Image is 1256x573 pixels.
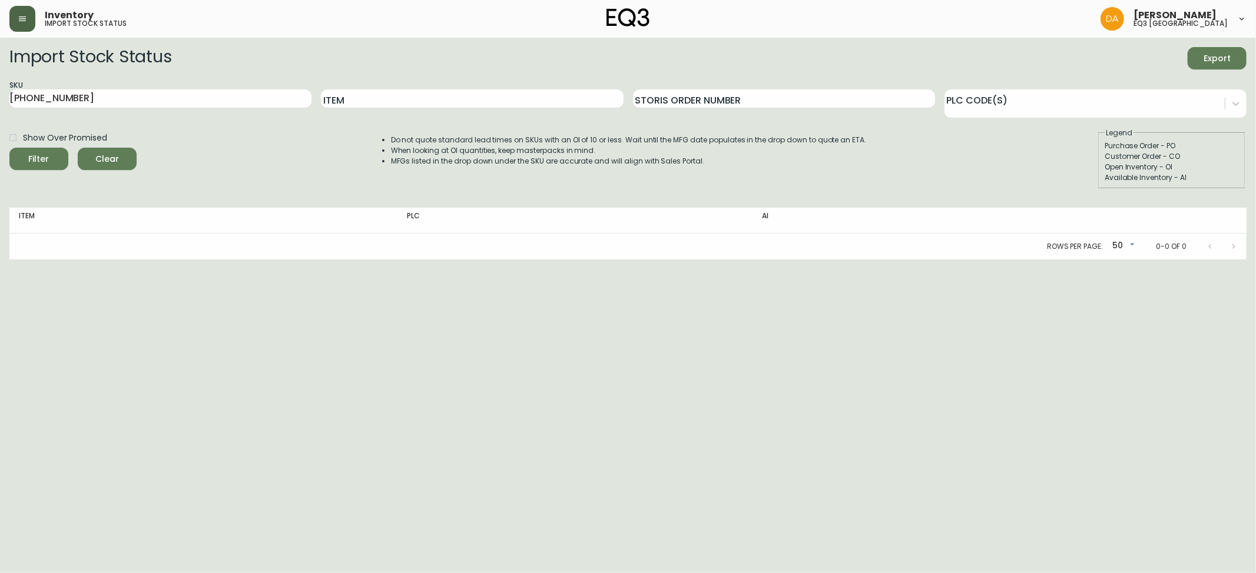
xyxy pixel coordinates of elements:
[1105,151,1239,162] div: Customer Order - CO
[391,135,867,145] li: Do not quote standard lead times on SKUs with an OI of 10 or less. Wait until the MFG date popula...
[1134,11,1217,20] span: [PERSON_NAME]
[45,11,94,20] span: Inventory
[397,208,753,234] th: PLC
[1047,241,1103,252] p: Rows per page:
[391,145,867,156] li: When looking at OI quantities, keep masterpacks in mind.
[9,148,68,170] button: Filter
[753,208,1036,234] th: AI
[78,148,137,170] button: Clear
[1108,236,1137,256] div: 50
[87,152,127,166] span: Clear
[1105,141,1239,151] div: Purchase Order - PO
[391,156,867,166] li: MFGs listed in the drop down under the SKU are accurate and will align with Sales Portal.
[1101,7,1124,31] img: dd1a7e8db21a0ac8adbf82b84ca05374
[1105,172,1239,183] div: Available Inventory - AI
[9,47,171,69] h2: Import Stock Status
[9,208,397,234] th: Item
[1197,51,1237,66] span: Export
[1188,47,1247,69] button: Export
[607,8,650,27] img: logo
[45,20,127,27] h5: import stock status
[1105,128,1134,138] legend: Legend
[23,132,107,144] span: Show Over Promised
[1156,241,1187,252] p: 0-0 of 0
[1105,162,1239,172] div: Open Inventory - OI
[1134,20,1228,27] h5: eq3 [GEOGRAPHIC_DATA]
